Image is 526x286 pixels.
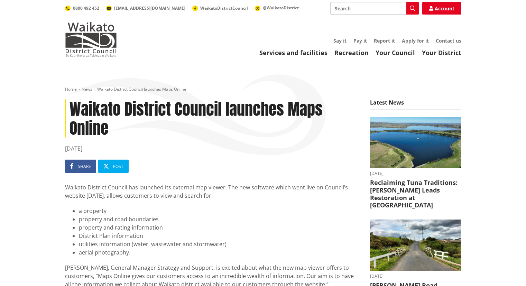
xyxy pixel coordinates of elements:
a: @WaikatoDistrict [255,5,299,11]
a: Your District [422,48,461,57]
a: News [82,86,92,92]
span: @WaikatoDistrict [263,5,299,11]
li: property and rating information [79,223,360,232]
h1: Waikato District Council launches Maps Online [65,99,360,137]
li: utilities information (water, wastewater and stormwater) [79,240,360,248]
input: Search input [330,2,419,15]
a: Post [98,160,129,173]
time: [DATE] [370,274,461,278]
a: Report it [374,37,395,44]
a: Share [65,160,96,173]
span: WaikatoDistrictCouncil [200,5,248,11]
a: Say it [333,37,347,44]
li: aerial photography. [79,248,360,257]
a: [EMAIL_ADDRESS][DOMAIN_NAME] [106,5,185,11]
li: District Plan information [79,232,360,240]
a: Services and facilities [259,48,327,57]
a: [DATE] Reclaiming Tuna Traditions: [PERSON_NAME] Leads Restoration at [GEOGRAPHIC_DATA] [370,117,461,209]
li: property and road boundaries [79,215,360,223]
a: Contact us [436,37,461,44]
a: 0800 492 452 [65,5,99,11]
time: [DATE] [370,171,461,176]
img: Waikato District Council - Te Kaunihera aa Takiwaa o Waikato [65,22,117,57]
img: Lake Waahi (Lake Puketirini in the foreground) [370,117,461,168]
a: Account [422,2,461,15]
a: Your Council [376,48,415,57]
nav: breadcrumb [65,87,461,92]
a: Pay it [353,37,367,44]
img: PR-21222 Huia Road Relience Munro Road Bridge [370,220,461,271]
a: WaikatoDistrictCouncil [192,5,248,11]
h3: Reclaiming Tuna Traditions: [PERSON_NAME] Leads Restoration at [GEOGRAPHIC_DATA] [370,179,461,209]
span: Post [113,163,123,169]
span: Share [78,163,91,169]
p: Waikato District Council has launched its external map viewer. The new software which went live o... [65,183,360,200]
a: Apply for it [402,37,429,44]
a: Recreation [334,48,369,57]
li: a property [79,207,360,215]
h5: Latest News [370,99,461,110]
a: Home [65,86,77,92]
time: [DATE] [65,144,360,153]
span: Waikato District Council launches Maps Online [97,86,186,92]
span: 0800 492 452 [73,5,99,11]
span: [EMAIL_ADDRESS][DOMAIN_NAME] [114,5,185,11]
